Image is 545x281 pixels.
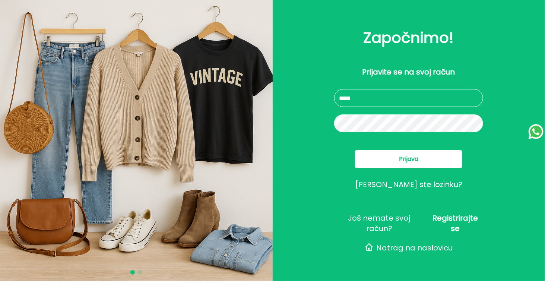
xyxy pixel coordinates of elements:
p: Prijavite se na svoj račun [362,67,455,77]
h2: Započnimo! [285,26,533,49]
span: Prijava [399,155,418,164]
button: Natrag na naslovicu [334,243,483,252]
button: [PERSON_NAME] ste lozinku? [355,180,462,189]
span: Registrirajte se [427,213,484,234]
button: Prijava [355,150,462,168]
button: Još nemate svoj račun?Registrirajte se [334,219,483,228]
span: Natrag na naslovicu [377,243,453,253]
